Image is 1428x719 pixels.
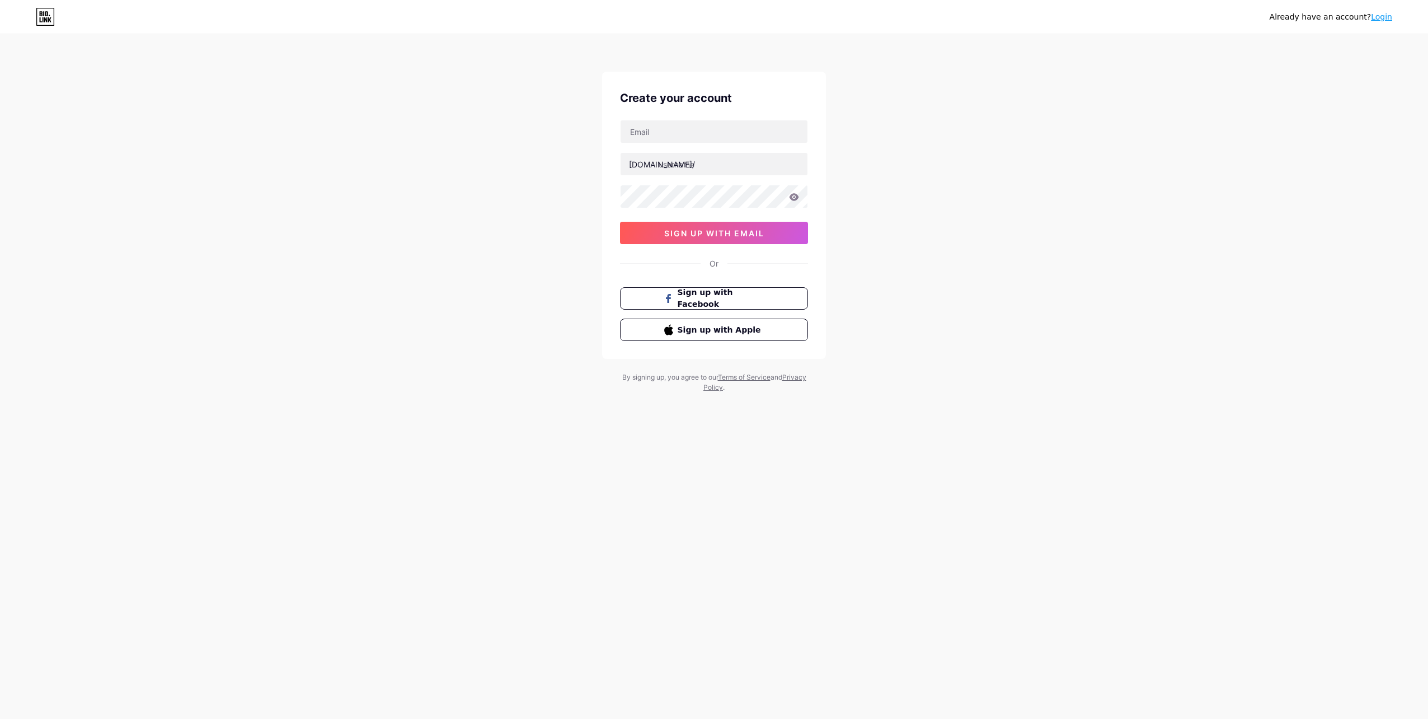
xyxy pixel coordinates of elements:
[620,222,808,244] button: sign up with email
[629,158,695,170] div: [DOMAIN_NAME]/
[620,319,808,341] button: Sign up with Apple
[620,90,808,106] div: Create your account
[664,228,764,238] span: sign up with email
[678,287,764,310] span: Sign up with Facebook
[678,324,764,336] span: Sign up with Apple
[620,287,808,310] button: Sign up with Facebook
[718,373,771,381] a: Terms of Service
[710,258,718,269] div: Or
[1270,11,1392,23] div: Already have an account?
[621,153,807,175] input: username
[619,372,809,393] div: By signing up, you agree to our and .
[1371,12,1392,21] a: Login
[621,120,807,143] input: Email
